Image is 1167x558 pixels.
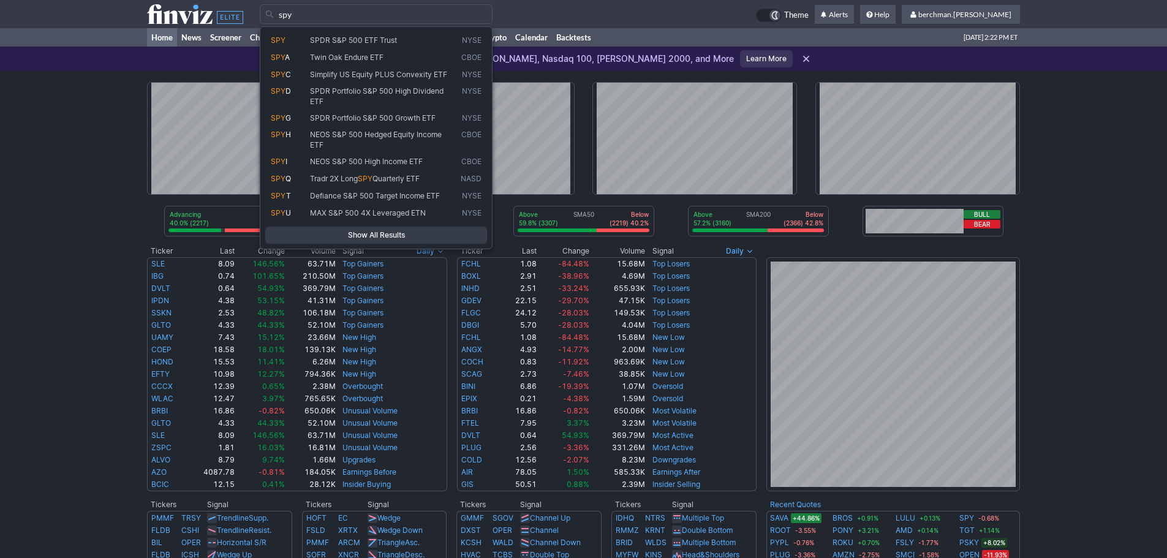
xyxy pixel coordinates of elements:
[461,418,479,428] a: FTEL
[462,113,482,124] span: NYSE
[310,113,436,123] span: SPDR Portfolio S&P 500 Growth ETF
[181,538,201,547] a: OPER
[285,208,291,217] span: U
[405,538,420,547] span: Asc.
[170,210,209,219] p: Advancing
[461,271,481,281] a: BOXL
[377,513,401,522] a: Wedge
[959,512,974,524] a: SPY
[151,406,168,415] a: BRBI
[693,210,731,219] p: Above
[181,513,201,522] a: TRSY
[652,308,690,317] a: Top Losers
[652,418,697,428] a: Most Volatile
[518,210,650,228] div: SMA50
[500,380,537,393] td: 6.86
[461,308,481,317] a: FLGC
[461,259,481,268] a: FCHL
[246,28,278,47] a: Charts
[417,245,434,257] span: Daily
[414,245,447,257] button: Signals interval
[682,526,733,535] a: Double Bottom
[770,512,788,524] a: SAVA
[500,356,537,368] td: 0.83
[217,538,266,547] a: Horizontal S/R
[342,455,376,464] a: Upgrades
[590,282,646,295] td: 655.93K
[833,537,853,549] a: ROKU
[187,356,235,368] td: 15.53
[252,259,285,268] span: 146.56%
[964,220,1000,228] button: Bear
[652,284,690,293] a: Top Losers
[590,270,646,282] td: 4.69M
[519,210,558,219] p: Above
[461,394,477,403] a: EPIX
[271,208,285,217] span: SPY
[530,526,559,535] a: Channel
[310,130,442,149] span: NEOS S&P 500 Hedged Equity Income ETF
[558,345,589,354] span: -14.77%
[756,9,809,22] a: Theme
[610,210,649,219] p: Below
[652,443,693,452] a: Most Active
[461,513,484,522] a: GMMF
[285,86,291,96] span: D
[260,26,493,249] div: Search
[693,219,731,227] p: 57.2% (3160)
[151,308,172,317] a: SSKN
[310,174,358,183] span: Tradr 2X Long
[500,257,537,270] td: 1.08
[558,271,589,281] span: -38.96%
[338,513,348,522] a: EC
[257,357,285,366] span: 11.41%
[358,174,372,183] span: SPY
[310,53,383,62] span: Twin Oak Endure ETF
[833,524,853,537] a: PONY
[187,307,235,319] td: 2.53
[652,431,693,440] a: Most Active
[206,28,246,47] a: Screener
[770,524,791,537] a: ROOT
[262,382,285,391] span: 0.65%
[652,382,683,391] a: Oversold
[493,538,513,547] a: WALD
[918,10,1011,19] span: berchman.[PERSON_NAME]
[151,271,164,281] a: IBG
[342,246,364,256] span: Signal
[500,282,537,295] td: 2.51
[151,345,172,354] a: COEP
[342,357,376,366] a: New High
[271,70,285,79] span: SPY
[461,455,482,464] a: COLD
[187,282,235,295] td: 0.64
[552,28,595,47] a: Backtests
[558,308,589,317] span: -28.03%
[461,157,482,167] span: CBOE
[306,513,327,522] a: HOFT
[310,70,447,79] span: Simplify US Equity PLUS Convexity ETF
[652,480,700,489] a: Insider Selling
[590,245,646,257] th: Volume
[726,245,744,257] span: Daily
[285,380,336,393] td: 2.38M
[151,431,165,440] a: SLE
[285,174,291,183] span: Q
[461,467,473,477] a: AIR
[784,219,823,227] p: (2366) 42.8%
[461,333,481,342] a: FCHL
[151,526,170,535] a: FLDB
[493,526,512,535] a: OPER
[342,333,376,342] a: New High
[252,271,285,281] span: 101.65%
[692,210,825,228] div: SMA200
[500,319,537,331] td: 5.70
[342,431,398,440] a: Unusual Volume
[187,319,235,331] td: 4.33
[652,345,685,354] a: New Low
[558,357,589,366] span: -11.92%
[260,4,493,24] input: Search
[461,526,481,535] a: DXST
[271,229,482,241] span: Show All Results
[257,296,285,305] span: 53.15%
